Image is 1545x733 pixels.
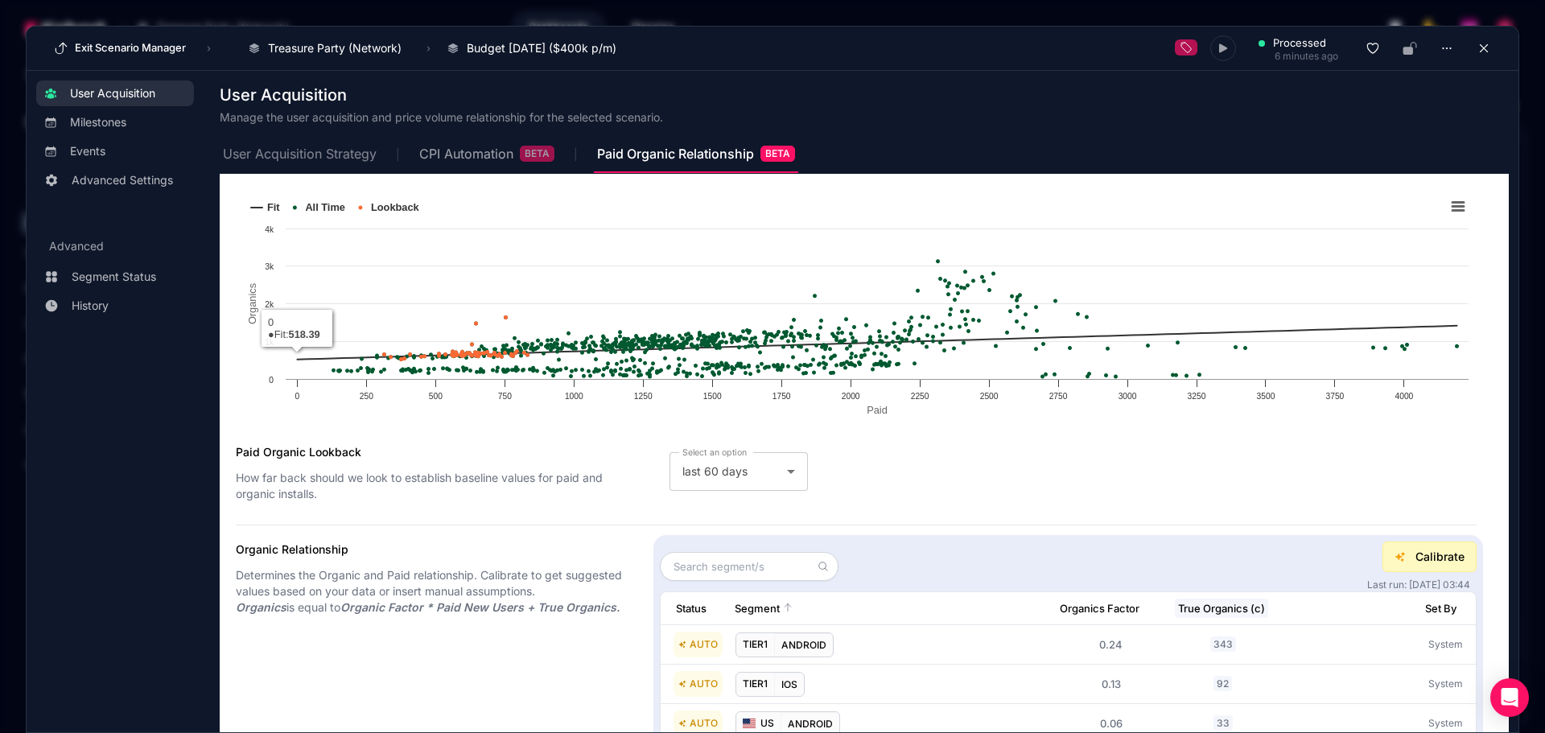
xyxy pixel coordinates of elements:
[72,172,173,188] span: Advanced Settings
[1382,542,1477,572] button: Calibrate
[682,464,748,478] span: last 60 days
[36,264,194,290] a: Segment Status
[220,87,347,103] span: User Acquisition
[1057,676,1165,692] div: 0.13
[1259,51,1338,61] div: 6 minutes ago
[867,404,888,416] text: Paid
[36,109,194,135] a: Milestones
[1428,638,1463,651] span: System
[340,600,620,614] em: Organic Factor * Paid New Users + True Organics.
[423,42,434,55] span: ›
[72,269,156,285] span: Segment Status
[743,638,768,651] span: TIER1
[265,300,274,309] text: 2k
[265,338,274,347] text: 1k
[1057,636,1165,653] div: 0.24
[246,283,258,324] text: Organics
[36,167,194,193] a: Advanced Settings
[703,392,722,401] text: 1500
[1210,636,1236,652] span: 343
[597,146,795,162] div: Paid Organic Relationship
[467,40,616,56] span: Budget [DATE] ($400k p/m)
[565,392,583,401] text: 1000
[204,42,214,55] span: ›
[1173,599,1282,618] button: True Organics (c)
[674,600,722,616] button: Status
[36,138,194,164] a: Events
[236,542,348,558] h3: Organic Relationship
[360,392,373,401] text: 250
[220,109,1493,126] h3: Manage the user acquisition and price volume relationship for the selected scenario.
[268,40,402,56] span: Treasure Party (Network)
[842,392,860,401] text: 2000
[269,376,274,385] text: 0
[774,673,804,696] div: IOS
[980,392,999,401] text: 2500
[735,602,780,615] span: Segment
[911,392,929,401] text: 2250
[760,146,795,162] span: BETA
[1188,392,1206,401] text: 3250
[690,717,718,730] span: AUTO
[305,201,345,213] text: All Time
[772,392,791,401] text: 1750
[676,602,707,615] span: Status
[1213,676,1232,691] span: 92
[1052,600,1160,616] button: Organics Factor
[1490,678,1529,717] div: Open Intercom Messenger
[295,392,300,401] text: 0
[1425,600,1463,616] span: Set By
[661,624,1476,664] button: AUTOTIER1ANDROID0.24343System
[419,146,554,162] div: CPI Automation
[1060,602,1139,615] span: Organics Factor
[49,35,191,61] button: Exit Scenario Manager
[236,444,361,460] h3: Paid Organic Lookback
[240,35,418,62] button: Treasure Party (Network)
[439,35,633,62] button: Budget [DATE] ($400k p/m)
[760,717,774,730] span: US
[498,392,512,401] text: 750
[1326,392,1345,401] text: 3750
[520,146,554,162] span: BETA
[371,201,420,213] text: Lookback
[265,262,274,271] text: 3k
[236,470,628,502] h3: How far back should we look to establish baseline values for paid and organic installs.
[660,552,838,581] input: Search segment/s
[1367,579,1477,591] span: Last run: [DATE] 03:44
[36,238,194,261] h3: Advanced
[1213,715,1233,731] span: 33
[1273,35,1326,51] span: processed
[223,147,377,160] span: User Acquisition Strategy
[267,201,280,213] text: Fit
[1428,717,1463,730] span: System
[634,392,653,401] text: 1250
[265,225,274,234] text: 4k
[1049,392,1068,401] text: 2750
[236,567,628,616] h3: Determines the Organic and Paid relationship. Calibrate to get suggested values based on your dat...
[236,600,286,614] strong: Organics
[72,298,109,314] span: History
[1119,392,1137,401] text: 3000
[1175,599,1268,618] span: True Organics (c)
[735,600,838,616] button: Segment
[36,293,194,319] a: History
[690,638,718,651] span: AUTO
[70,114,126,130] span: Milestones
[1415,549,1465,565] span: Calibrate
[690,677,718,690] span: AUTO
[682,447,747,457] mat-label: Select an option
[1395,392,1414,401] text: 4000
[743,677,768,690] span: TIER1
[661,664,1476,703] button: AUTOTIER1IOS0.1392System
[1057,715,1165,731] div: 0.06
[1257,392,1275,401] text: 3500
[1428,677,1463,690] span: System
[36,80,194,106] a: User Acquisition
[70,143,105,159] span: Events
[429,392,443,401] text: 500
[70,85,155,101] span: User Acquisition
[774,633,833,657] div: ANDROID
